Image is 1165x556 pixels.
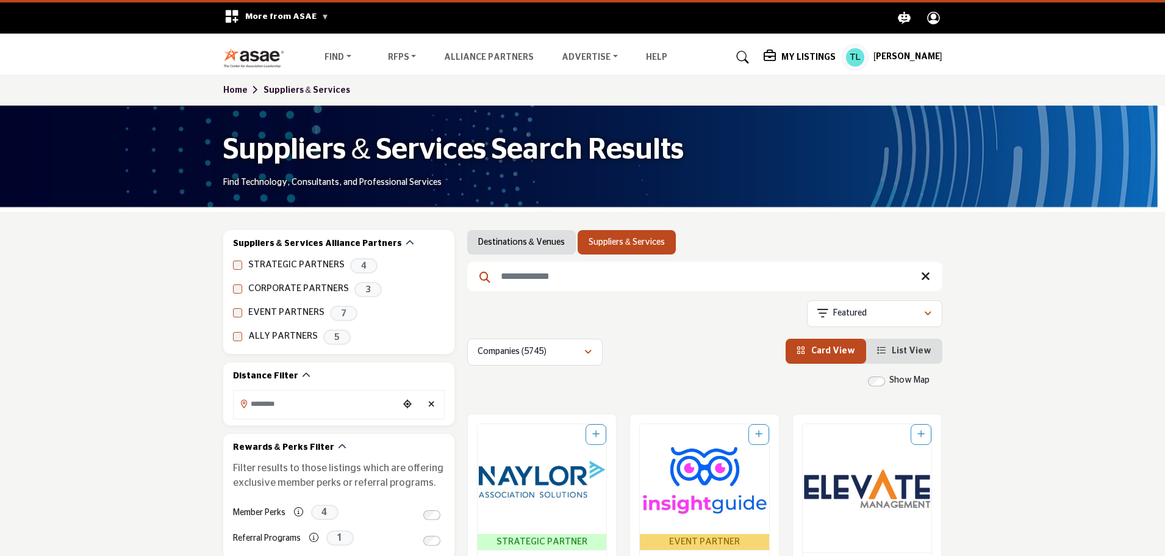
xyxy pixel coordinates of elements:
a: Alliance Partners [444,53,534,62]
img: Site Logo [223,48,291,68]
label: ALLY PARTNERS [248,330,318,344]
span: 5 [323,330,351,345]
a: Find [316,49,360,66]
li: Card View [786,339,866,364]
h5: My Listings [781,52,836,63]
span: EVENT PARTNER [642,535,767,549]
span: 3 [354,282,382,297]
a: Suppliers & Services [263,86,350,95]
img: Insight Guide LLC [640,424,769,534]
span: 1 [326,530,354,546]
span: Card View [811,347,855,355]
a: Search [725,48,757,67]
a: RFPs [379,49,425,66]
div: Clear search location [423,392,441,418]
a: Destinations & Venues [478,236,565,248]
h2: Distance Filter [233,370,298,383]
label: Referral Programs [233,528,301,549]
span: List View [892,347,931,355]
input: Search Location [234,392,398,416]
li: List View [866,339,942,364]
button: Featured [807,300,942,327]
a: Home [223,86,263,95]
input: Switch to Member Perks [423,510,440,520]
button: Companies (5745) [467,339,603,366]
input: Switch to Referral Programs [423,536,440,546]
p: Find Technology, Consultants, and Professional Services [223,177,442,189]
div: Choose your current location [398,392,417,418]
h2: Suppliers & Services Alliance Partners [233,238,402,250]
a: Open Listing in new tab [640,424,769,551]
img: Naylor Association Solutions [478,424,607,534]
a: Suppliers & Services [589,236,665,248]
input: ALLY PARTNERS checkbox [233,332,242,341]
span: 4 [311,505,339,520]
p: Filter results to those listings which are offering exclusive member perks or referral programs. [233,461,445,490]
button: Show hide supplier dropdown [842,44,869,71]
span: STRATEGIC PARTNER [480,535,604,549]
label: STRATEGIC PARTNERS [248,258,345,272]
a: Help [646,53,667,62]
h2: Rewards & Perks Filter [233,442,334,454]
a: Advertise [553,49,626,66]
a: Add To List [755,430,762,439]
img: Elevate Management Company [803,424,932,552]
p: Companies (5745) [478,346,547,358]
h5: [PERSON_NAME] [873,51,942,63]
a: Add To List [592,430,600,439]
a: View Card [797,347,855,355]
div: My Listings [764,50,836,65]
h1: Suppliers & Services Search Results [223,131,684,169]
label: EVENT PARTNERS [248,306,324,320]
a: View List [877,347,931,355]
span: 4 [350,258,378,273]
input: CORPORATE PARTNERS checkbox [233,284,242,294]
label: CORPORATE PARTNERS [248,282,349,296]
p: Featured [833,308,867,320]
input: Search Keyword [467,262,942,291]
a: Add To List [917,430,925,439]
a: Open Listing in new tab [803,424,932,552]
label: Member Perks [233,502,285,524]
input: STRATEGIC PARTNERS checkbox [233,261,242,270]
div: More from ASAE [217,2,337,34]
a: Open Listing in new tab [478,424,607,551]
input: EVENT PARTNERS checkbox [233,308,242,317]
label: Show Map [889,374,930,387]
span: More from ASAE [245,12,329,21]
span: 7 [330,306,357,321]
